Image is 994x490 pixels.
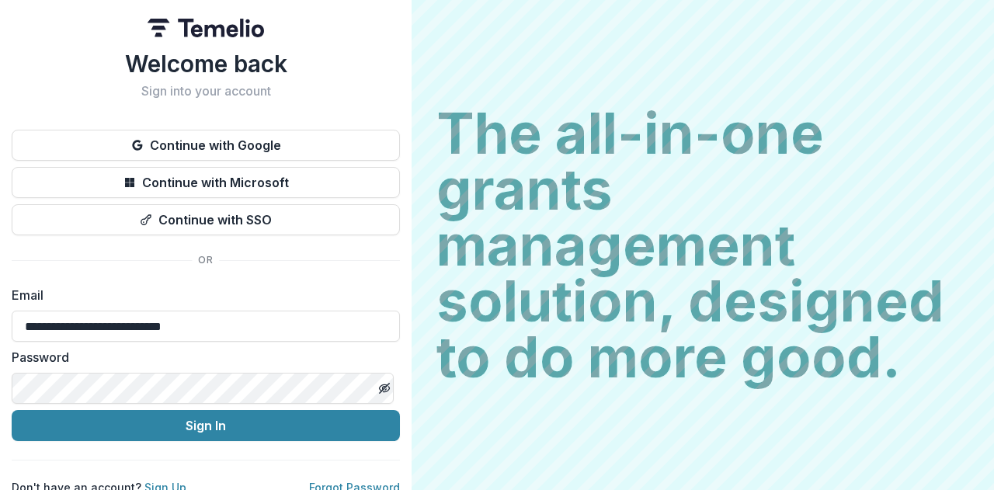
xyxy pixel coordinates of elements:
[372,376,397,401] button: Toggle password visibility
[12,348,391,367] label: Password
[12,286,391,304] label: Email
[12,130,400,161] button: Continue with Google
[12,84,400,99] h2: Sign into your account
[12,167,400,198] button: Continue with Microsoft
[12,410,400,441] button: Sign In
[12,204,400,235] button: Continue with SSO
[148,19,264,37] img: Temelio
[12,50,400,78] h1: Welcome back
